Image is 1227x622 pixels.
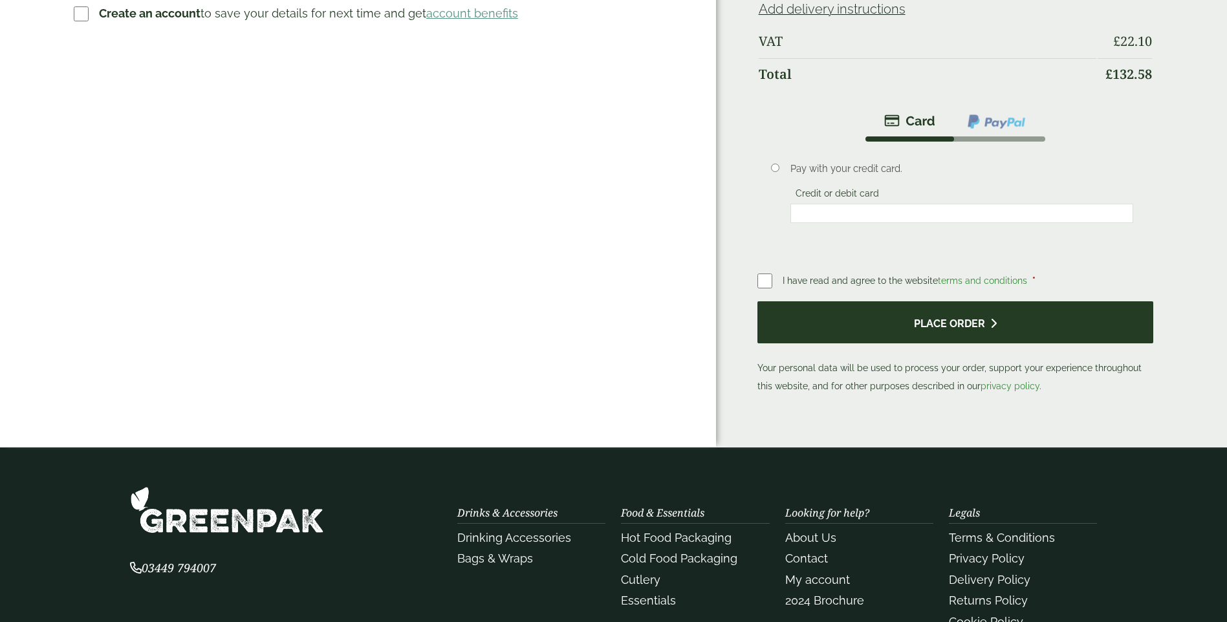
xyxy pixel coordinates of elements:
strong: Create an account [99,6,201,20]
bdi: 132.58 [1105,65,1152,83]
p: Your personal data will be used to process your order, support your experience throughout this we... [757,301,1154,395]
a: terms and conditions [938,275,1027,286]
a: Privacy Policy [949,552,1025,565]
a: Returns Policy [949,594,1028,607]
a: 03449 794007 [130,563,216,575]
span: £ [1113,32,1120,50]
a: Cold Food Packaging [621,552,737,565]
span: I have read and agree to the website [783,275,1030,286]
a: Terms & Conditions [949,531,1055,544]
img: GreenPak Supplies [130,486,324,533]
a: My account [785,573,850,586]
th: VAT [759,26,1097,57]
span: £ [1105,65,1113,83]
a: About Us [785,531,836,544]
label: Credit or debit card [790,188,884,202]
bdi: 22.10 [1113,32,1152,50]
span: 03449 794007 [130,560,216,575]
a: Hot Food Packaging [621,531,732,544]
p: to save your details for next time and get [99,5,518,22]
button: Place order [757,301,1154,343]
a: Drinking Accessories [457,531,571,544]
img: stripe.png [884,113,935,129]
a: Bags & Wraps [457,552,533,565]
img: ppcp-gateway.png [966,113,1026,130]
a: Essentials [621,594,676,607]
th: Total [759,58,1097,90]
a: account benefits [426,6,518,20]
abbr: required [1032,275,1036,286]
a: Add delivery instructions [759,1,906,17]
p: Pay with your credit card. [790,162,1133,176]
a: 2024 Brochure [785,594,864,607]
a: Cutlery [621,573,660,586]
a: Contact [785,552,828,565]
iframe: Secure card payment input frame [794,208,1129,219]
a: privacy policy [981,381,1039,391]
a: Delivery Policy [949,573,1030,586]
